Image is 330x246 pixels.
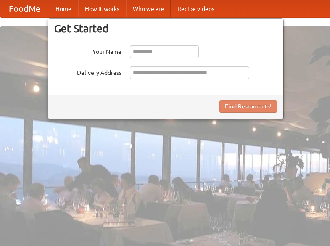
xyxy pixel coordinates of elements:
[0,0,49,17] a: FoodMe
[171,0,221,17] a: Recipe videos
[49,0,78,17] a: Home
[54,45,121,56] label: Your Name
[78,0,126,17] a: How it works
[54,66,121,77] label: Delivery Address
[219,100,277,113] button: Find Restaurants!
[54,22,277,35] h3: Get Started
[126,0,171,17] a: Who we are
